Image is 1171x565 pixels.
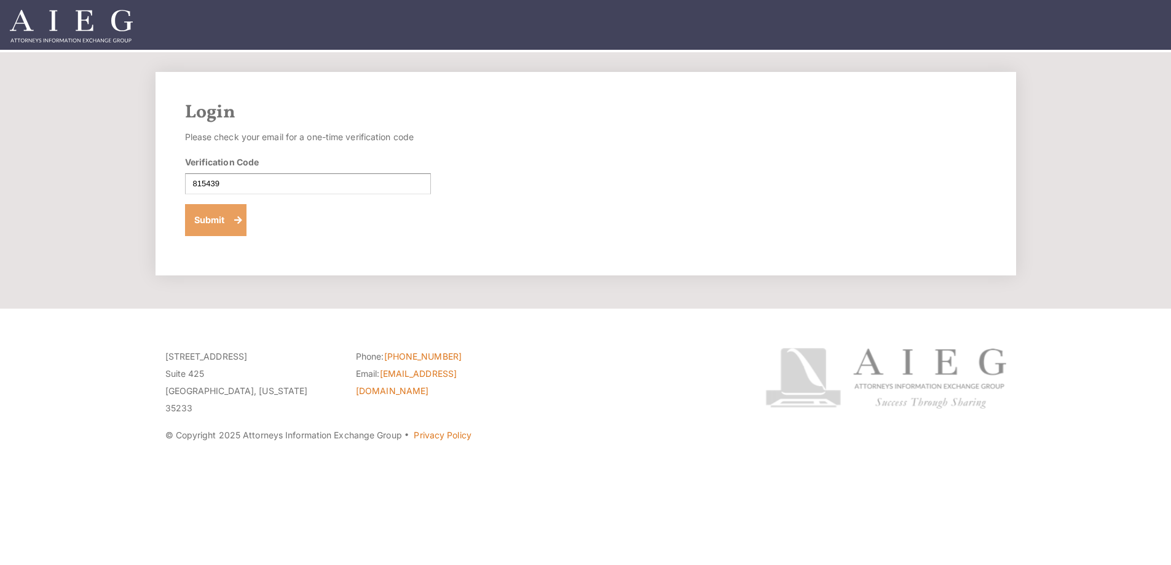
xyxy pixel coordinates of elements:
h2: Login [185,101,987,124]
button: Submit [185,204,247,236]
li: Email: [356,365,528,400]
p: © Copyright 2025 Attorneys Information Exchange Group [165,427,719,444]
p: Please check your email for a one-time verification code [185,128,431,146]
img: Attorneys Information Exchange Group [10,10,133,42]
p: [STREET_ADDRESS] Suite 425 [GEOGRAPHIC_DATA], [US_STATE] 35233 [165,348,337,417]
span: · [404,435,409,441]
img: Attorneys Information Exchange Group logo [765,348,1006,409]
a: [EMAIL_ADDRESS][DOMAIN_NAME] [356,368,457,396]
label: Verification Code [185,156,259,168]
a: [PHONE_NUMBER] [384,351,462,362]
li: Phone: [356,348,528,365]
a: Privacy Policy [414,430,471,440]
